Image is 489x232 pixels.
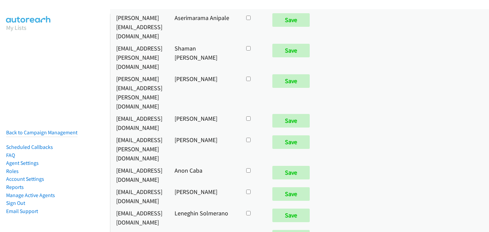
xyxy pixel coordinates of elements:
[272,209,310,222] input: Save
[6,152,15,158] a: FAQ
[432,202,484,227] iframe: Checklist
[110,134,168,164] td: [EMAIL_ADDRESS][PERSON_NAME][DOMAIN_NAME]
[168,164,239,186] td: Anon Caba
[6,129,77,136] a: Back to Campaign Management
[272,44,310,57] input: Save
[168,112,239,134] td: [PERSON_NAME]
[272,135,310,149] input: Save
[168,42,239,73] td: Shaman [PERSON_NAME]
[6,144,53,150] a: Scheduled Callbacks
[110,73,168,112] td: [PERSON_NAME][EMAIL_ADDRESS][PERSON_NAME][DOMAIN_NAME]
[272,187,310,201] input: Save
[110,186,168,207] td: [EMAIL_ADDRESS][DOMAIN_NAME]
[168,134,239,164] td: [PERSON_NAME]
[272,74,310,88] input: Save
[6,192,55,198] a: Manage Active Agents
[110,42,168,73] td: [EMAIL_ADDRESS][PERSON_NAME][DOMAIN_NAME]
[6,168,19,174] a: Roles
[6,24,26,32] a: My Lists
[110,207,168,228] td: [EMAIL_ADDRESS][DOMAIN_NAME]
[110,12,168,42] td: [PERSON_NAME][EMAIL_ADDRESS][DOMAIN_NAME]
[168,207,239,228] td: Leneghin Solmerano
[272,114,310,128] input: Save
[6,200,25,206] a: Sign Out
[168,186,239,207] td: [PERSON_NAME]
[6,160,39,166] a: Agent Settings
[272,166,310,179] input: Save
[110,164,168,186] td: [EMAIL_ADDRESS][DOMAIN_NAME]
[6,176,44,182] a: Account Settings
[272,13,310,27] input: Save
[168,73,239,112] td: [PERSON_NAME]
[6,208,38,214] a: Email Support
[110,112,168,134] td: [EMAIL_ADDRESS][DOMAIN_NAME]
[168,12,239,42] td: Aserimarama Anipale
[6,184,24,190] a: Reports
